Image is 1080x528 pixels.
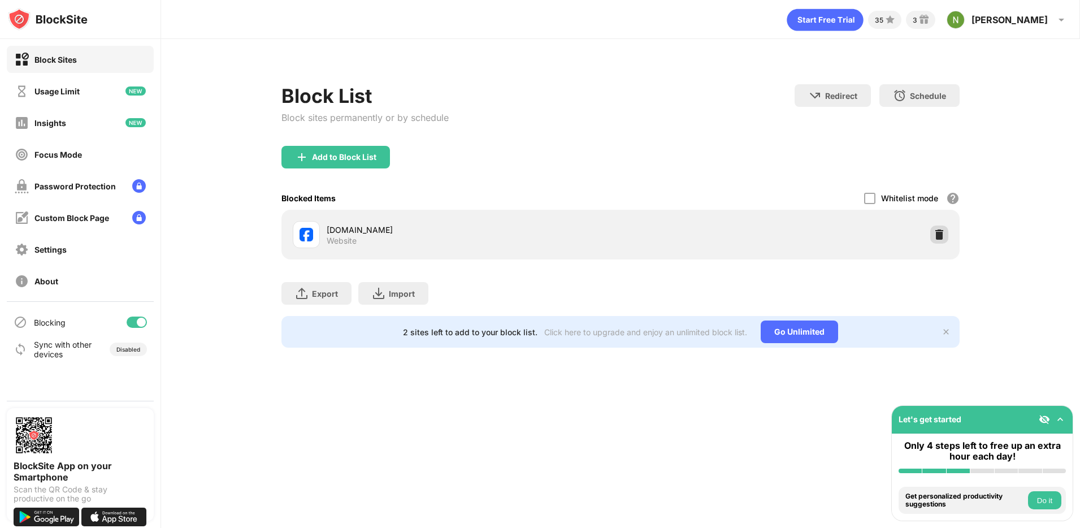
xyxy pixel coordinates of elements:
[34,86,80,96] div: Usage Limit
[14,415,54,456] img: options-page-qr-code.png
[15,84,29,98] img: time-usage-off.svg
[899,440,1066,462] div: Only 4 steps left to free up an extra hour each day!
[15,211,29,225] img: customize-block-page-off.svg
[787,8,864,31] div: animation
[34,213,109,223] div: Custom Block Page
[14,485,147,503] div: Scan the QR Code & stay productive on the go
[15,53,29,67] img: block-on.svg
[14,343,27,356] img: sync-icon.svg
[34,340,92,359] div: Sync with other devices
[15,274,29,288] img: about-off.svg
[327,236,357,246] div: Website
[15,148,29,162] img: focus-off.svg
[15,179,29,193] img: password-protection-off.svg
[1055,414,1066,425] img: omni-setup-toggle.svg
[403,327,537,337] div: 2 sites left to add to your block list.
[125,118,146,127] img: new-icon.svg
[883,13,897,27] img: points-small.svg
[1028,491,1061,509] button: Do it
[905,492,1025,509] div: Get personalized productivity suggestions
[913,16,917,24] div: 3
[825,91,857,101] div: Redirect
[14,315,27,329] img: blocking-icon.svg
[910,91,946,101] div: Schedule
[116,346,140,353] div: Disabled
[34,55,77,64] div: Block Sites
[15,116,29,130] img: insights-off.svg
[899,414,961,424] div: Let's get started
[971,14,1048,25] div: [PERSON_NAME]
[132,179,146,193] img: lock-menu.svg
[327,224,621,236] div: [DOMAIN_NAME]
[300,228,313,241] img: favicons
[281,112,449,123] div: Block sites permanently or by schedule
[881,193,938,203] div: Whitelist mode
[14,508,79,526] img: get-it-on-google-play.svg
[125,86,146,96] img: new-icon.svg
[34,276,58,286] div: About
[544,327,747,337] div: Click here to upgrade and enjoy an unlimited block list.
[132,211,146,224] img: lock-menu.svg
[81,508,147,526] img: download-on-the-app-store.svg
[34,150,82,159] div: Focus Mode
[312,153,376,162] div: Add to Block List
[34,118,66,128] div: Insights
[15,243,29,257] img: settings-off.svg
[389,289,415,298] div: Import
[947,11,965,29] img: ACg8ocKAqygfQvYfGkLl6iooirxzXTZV4GDVi9q2-i8H2HdU=s96-c
[761,321,838,343] div: Go Unlimited
[917,13,931,27] img: reward-small.svg
[281,84,449,107] div: Block List
[8,8,88,31] img: logo-blocksite.svg
[34,318,66,327] div: Blocking
[14,460,147,483] div: BlockSite App on your Smartphone
[875,16,883,24] div: 35
[312,289,338,298] div: Export
[942,327,951,336] img: x-button.svg
[281,193,336,203] div: Blocked Items
[1039,414,1050,425] img: eye-not-visible.svg
[34,245,67,254] div: Settings
[34,181,116,191] div: Password Protection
